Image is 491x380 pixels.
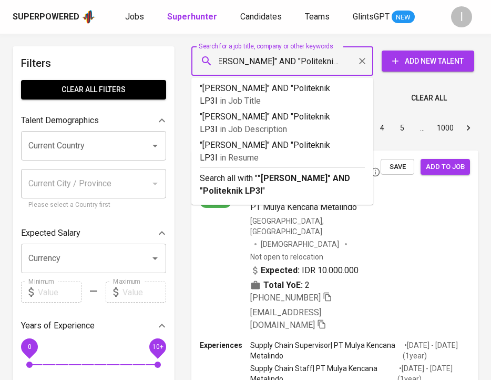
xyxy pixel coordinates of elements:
[451,6,472,27] div: I
[13,9,96,25] a: Superpoweredapp logo
[421,159,470,175] button: Add to job
[200,111,365,136] p: "[PERSON_NAME]" AND "Politeknik LP3I
[250,307,321,330] span: [EMAIL_ADDRESS][DOMAIN_NAME]
[355,54,370,68] button: Clear
[122,282,166,303] input: Value
[167,12,217,22] b: Superhunter
[200,340,250,351] p: Experiences
[292,119,478,136] nav: pagination navigation
[250,252,323,262] p: Not open to relocation
[28,200,159,211] p: Please select a Country first
[240,11,284,24] a: Candidates
[394,119,411,136] button: Go to page 5
[38,282,81,303] input: Value
[263,279,303,292] b: Total YoE:
[370,167,381,177] svg: By Batam recruiter
[167,11,219,24] a: Superhunter
[220,153,259,163] span: in Resume
[200,139,365,164] p: "[PERSON_NAME]" AND "Politeknik LP3I
[21,55,166,72] h6: Filters
[13,11,79,23] div: Superpowered
[148,138,162,153] button: Open
[407,88,451,108] button: Clear All
[261,239,341,249] span: [DEMOGRAPHIC_DATA]
[125,11,146,24] a: Jobs
[390,55,466,68] span: Add New Talent
[125,12,144,22] span: Jobs
[250,202,357,212] span: PT Mulya Kencana Metalindo
[21,110,166,131] div: Talent Demographics
[220,96,261,106] span: in Job Title
[200,173,350,196] b: "[PERSON_NAME]" AND "Politeknik LP3I
[21,223,166,244] div: Expected Salary
[386,161,409,173] span: Save
[250,293,321,303] span: [PHONE_NUMBER]
[434,119,457,136] button: Go to page 1000
[240,12,282,22] span: Candidates
[414,123,431,133] div: …
[411,92,447,105] span: Clear All
[382,51,474,72] button: Add New Talent
[353,12,390,22] span: GlintsGPT
[403,340,470,361] p: • [DATE] - [DATE] ( 1 year )
[152,343,163,351] span: 10+
[460,119,477,136] button: Go to next page
[27,343,31,351] span: 0
[21,227,80,239] p: Expected Salary
[392,12,415,23] span: NEW
[220,124,287,134] span: in Job Description
[250,264,359,277] div: IDR 10.000.000
[21,319,95,332] p: Years of Experience
[21,80,166,99] button: Clear All filters
[381,159,414,175] button: Save
[148,251,162,266] button: Open
[261,264,300,277] b: Expected:
[305,11,332,24] a: Teams
[353,11,415,24] a: GlintsGPT NEW
[21,114,99,127] p: Talent Demographics
[305,12,330,22] span: Teams
[200,82,365,107] p: "[PERSON_NAME]" AND "Politeknik LP3I
[200,172,365,197] p: Search all with " "
[81,9,96,25] img: app logo
[250,340,403,361] p: Supply Chain Supervisor | PT Mulya Kencana Metalindo
[426,161,465,173] span: Add to job
[21,315,166,336] div: Years of Experience
[250,216,381,237] div: [GEOGRAPHIC_DATA], [GEOGRAPHIC_DATA]
[29,83,158,96] span: Clear All filters
[305,279,310,292] span: 2
[374,119,391,136] button: Go to page 4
